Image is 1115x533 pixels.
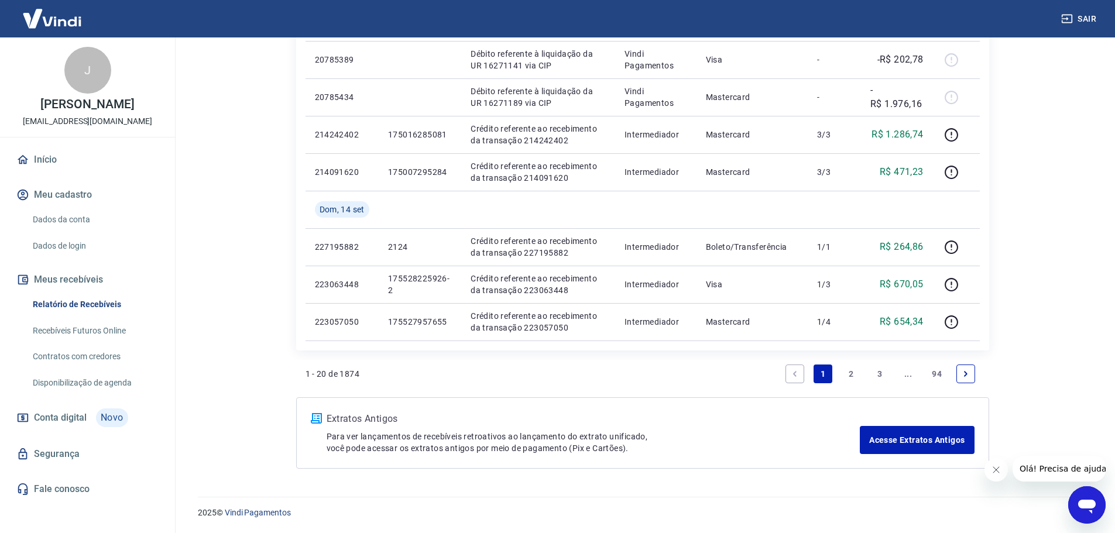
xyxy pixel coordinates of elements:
span: Conta digital [34,410,87,426]
a: Next page [956,364,975,383]
p: Intermediador [625,241,687,253]
a: Contratos com credores [28,345,161,369]
p: Para ver lançamentos de recebíveis retroativos ao lançamento do extrato unificado, você pode aces... [327,431,860,454]
p: 175007295284 [388,166,452,178]
button: Meus recebíveis [14,267,161,293]
p: Mastercard [706,129,798,140]
p: 175528225926-2 [388,273,452,296]
p: Mastercard [706,91,798,103]
p: 175527957655 [388,316,452,328]
p: 20785389 [315,54,369,66]
a: Jump forward [899,364,918,383]
p: Crédito referente ao recebimento da transação 223057050 [471,310,606,333]
p: Crédito referente ao recebimento da transação 227195882 [471,235,606,259]
p: Intermediador [625,316,687,328]
p: 2025 © [198,507,1087,519]
p: Visa [706,278,798,290]
a: Disponibilização de agenda [28,371,161,395]
p: 175016285081 [388,129,452,140]
p: 214242402 [315,129,369,140]
p: Intermediador [625,166,687,178]
p: -R$ 202,78 [877,53,924,67]
a: Page 2 [842,364,861,383]
p: 223063448 [315,278,369,290]
a: Dados da conta [28,208,161,232]
p: - [817,91,852,103]
a: Page 94 [927,364,946,383]
a: Vindi Pagamentos [225,508,291,517]
p: R$ 264,86 [880,240,924,254]
p: Mastercard [706,166,798,178]
p: R$ 654,34 [880,315,924,329]
p: -R$ 1.976,16 [870,83,924,111]
p: 3/3 [817,166,852,178]
p: 227195882 [315,241,369,253]
a: Início [14,147,161,173]
a: Relatório de Recebíveis [28,293,161,317]
p: Intermediador [625,278,687,290]
p: Débito referente à liquidação da UR 16271189 via CIP [471,85,606,109]
a: Page 1 is your current page [814,364,832,383]
p: Visa [706,54,798,66]
img: ícone [311,413,322,424]
p: 2124 [388,241,452,253]
a: Fale conosco [14,476,161,502]
iframe: Fechar mensagem [984,458,1008,482]
button: Sair [1059,8,1101,30]
span: Dom, 14 set [320,204,365,215]
p: R$ 471,23 [880,165,924,179]
p: - [817,54,852,66]
a: Dados de login [28,234,161,258]
p: Vindi Pagamentos [625,48,687,71]
p: 214091620 [315,166,369,178]
p: 1 - 20 de 1874 [306,368,360,380]
p: [PERSON_NAME] [40,98,134,111]
p: R$ 1.286,74 [872,128,923,142]
p: 20785434 [315,91,369,103]
p: 1/3 [817,278,852,290]
iframe: Mensagem da empresa [1013,456,1106,482]
ul: Pagination [781,360,980,388]
p: R$ 670,05 [880,277,924,291]
span: Novo [96,408,128,427]
iframe: Botão para abrir a janela de mensagens [1068,486,1106,524]
a: Recebíveis Futuros Online [28,319,161,343]
button: Meu cadastro [14,182,161,208]
span: Olá! Precisa de ajuda? [7,8,98,18]
a: Conta digitalNovo [14,404,161,432]
p: Mastercard [706,316,798,328]
p: Extratos Antigos [327,412,860,426]
p: Intermediador [625,129,687,140]
div: J [64,47,111,94]
a: Previous page [785,364,804,383]
a: Segurança [14,441,161,467]
p: Boleto/Transferência [706,241,798,253]
p: 1/1 [817,241,852,253]
p: 3/3 [817,129,852,140]
p: [EMAIL_ADDRESS][DOMAIN_NAME] [23,115,152,128]
p: Crédito referente ao recebimento da transação 214242402 [471,123,606,146]
p: 223057050 [315,316,369,328]
p: Vindi Pagamentos [625,85,687,109]
p: Débito referente à liquidação da UR 16271141 via CIP [471,48,606,71]
p: Crédito referente ao recebimento da transação 223063448 [471,273,606,296]
p: 1/4 [817,316,852,328]
a: Acesse Extratos Antigos [860,426,974,454]
img: Vindi [14,1,90,36]
a: Page 3 [870,364,889,383]
p: Crédito referente ao recebimento da transação 214091620 [471,160,606,184]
